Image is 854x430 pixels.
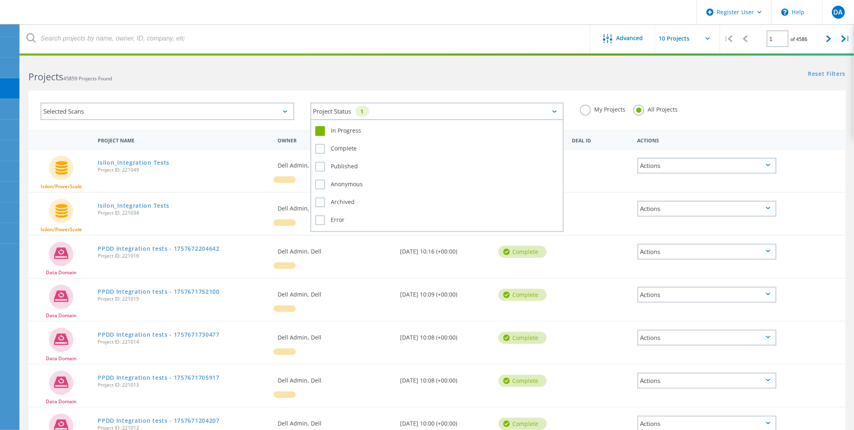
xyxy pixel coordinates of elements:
[274,279,396,305] div: Dell Admin, Dell
[781,9,789,16] svg: \n
[41,227,82,232] span: Isilon/PowerScale
[41,103,294,120] div: Selected Scans
[98,375,220,381] a: PPDD Integration tests - 1757671705917
[315,198,559,207] label: Archived
[499,375,547,387] div: Complete
[98,332,220,338] a: PPDD Integration tests - 1757671730477
[46,356,77,361] span: Data Domain
[638,373,777,389] div: Actions
[634,105,678,112] label: All Projects
[396,322,494,348] div: [DATE] 10:08 (+00:00)
[638,330,777,346] div: Actions
[315,144,559,154] label: Complete
[98,168,270,172] span: Project ID: 221049
[834,9,843,15] span: DA
[808,71,846,78] a: Reset Filters
[274,322,396,348] div: Dell Admin, Dell
[315,126,559,136] label: In Progress
[310,103,564,120] div: Project Status
[355,106,369,117] div: 1
[274,193,396,219] div: Dell Admin, Dell
[315,162,559,172] label: Published
[94,132,274,147] div: Project Name
[98,418,220,424] a: PPDD Integration tests - 1757671204207
[46,313,77,318] span: Data Domain
[274,365,396,391] div: Dell Admin, Dell
[98,246,220,252] a: PPDD Integration tests - 1757672204642
[46,399,77,404] span: Data Domain
[98,254,270,258] span: Project ID: 221016
[634,132,781,147] div: Actions
[315,180,559,189] label: Anonymous
[98,160,169,166] a: Isilon_Integration Tests
[315,215,559,225] label: Error
[499,246,547,258] div: Complete
[20,24,591,53] input: Search projects by name, owner, ID, company, etc
[499,332,547,344] div: Complete
[274,150,396,176] div: Dell Admin, Dell
[396,365,494,391] div: [DATE] 10:08 (+00:00)
[41,184,82,189] span: Isilon/PowerScale
[98,383,270,387] span: Project ID: 221013
[638,201,777,217] div: Actions
[28,70,63,83] b: Projects
[98,340,270,344] span: Project ID: 221014
[274,236,396,262] div: Dell Admin, Dell
[274,132,396,147] div: Owner
[63,75,112,82] span: 45859 Projects Found
[396,236,494,262] div: [DATE] 10:16 (+00:00)
[837,24,854,53] div: |
[616,35,643,41] span: Advanced
[499,418,547,430] div: Complete
[98,211,270,215] span: Project ID: 221034
[98,289,220,295] a: PPDD Integration tests - 1757671752100
[638,158,777,174] div: Actions
[46,270,77,275] span: Data Domain
[8,17,95,23] a: Live Optics Dashboard
[638,287,777,303] div: Actions
[98,297,270,301] span: Project ID: 221015
[568,132,633,147] div: Deal Id
[499,289,547,301] div: Complete
[791,36,808,43] span: of 4586
[638,244,777,260] div: Actions
[98,203,169,209] a: Isilon_Integration Tests
[396,279,494,305] div: [DATE] 10:09 (+00:00)
[720,24,737,53] div: |
[580,105,625,112] label: My Projects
